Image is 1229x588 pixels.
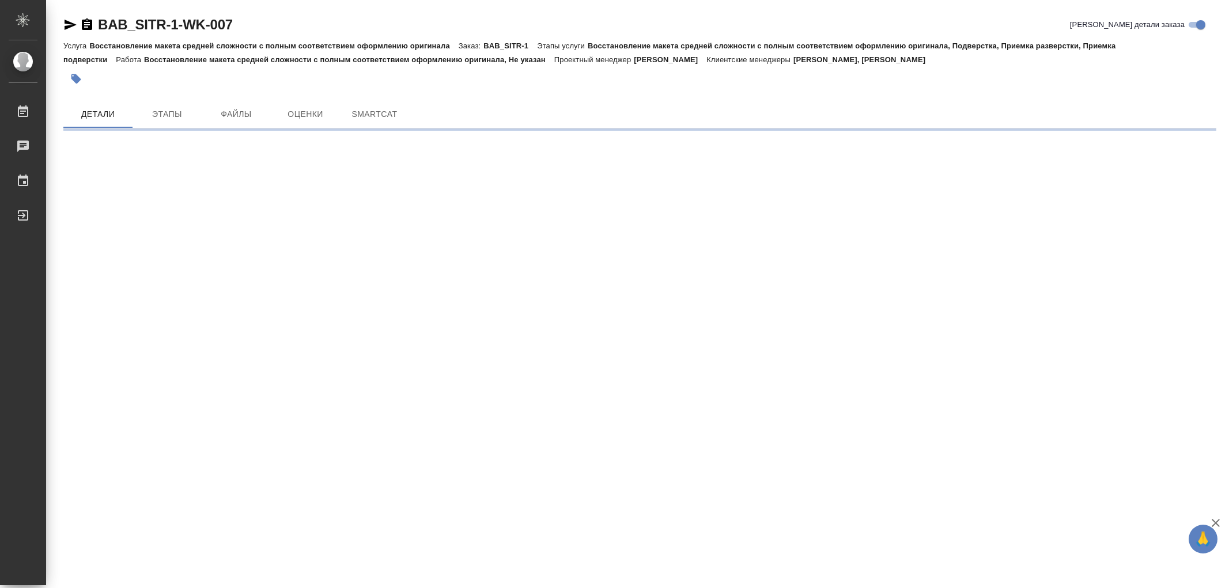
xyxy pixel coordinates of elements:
[1189,525,1217,553] button: 🙏
[706,55,793,64] p: Клиентские менеджеры
[459,41,483,50] p: Заказ:
[537,41,588,50] p: Этапы услуги
[63,18,77,32] button: Скопировать ссылку для ЯМессенджера
[554,55,634,64] p: Проектный менеджер
[347,107,402,122] span: SmartCat
[144,55,554,64] p: Восстановление макета средней сложности с полным соответствием оформлению оригинала, Не указан
[63,66,89,92] button: Добавить тэг
[80,18,94,32] button: Скопировать ссылку
[139,107,195,122] span: Этапы
[634,55,706,64] p: [PERSON_NAME]
[89,41,458,50] p: Восстановление макета средней сложности с полным соответствием оформлению оригинала
[63,41,1115,64] p: Восстановление макета средней сложности с полным соответствием оформлению оригинала, Подверстка, ...
[209,107,264,122] span: Файлы
[116,55,144,64] p: Работа
[70,107,126,122] span: Детали
[1193,527,1213,551] span: 🙏
[483,41,537,50] p: BAB_SITR-1
[793,55,934,64] p: [PERSON_NAME], [PERSON_NAME]
[63,41,89,50] p: Услуга
[1070,19,1185,31] span: [PERSON_NAME] детали заказа
[98,17,233,32] a: BAB_SITR-1-WK-007
[278,107,333,122] span: Оценки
